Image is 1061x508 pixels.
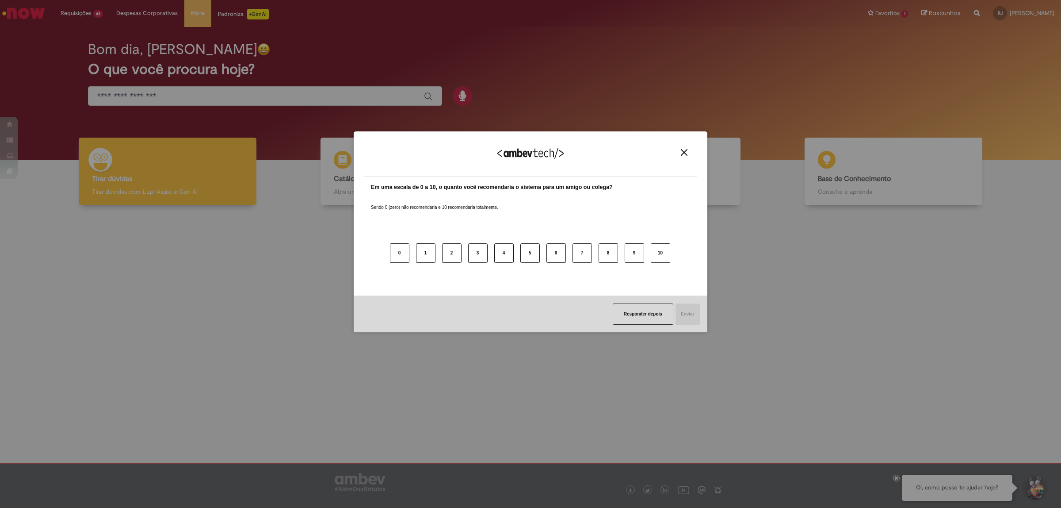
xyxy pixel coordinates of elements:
button: 0 [390,243,409,263]
label: Em uma escala de 0 a 10, o quanto você recomendaria o sistema para um amigo ou colega? [371,183,613,192]
button: 7 [572,243,592,263]
button: 9 [625,243,644,263]
button: Responder depois [613,304,673,325]
img: Close [681,149,687,156]
button: 6 [546,243,566,263]
button: 1 [416,243,435,263]
button: 10 [651,243,670,263]
button: 4 [494,243,514,263]
button: 5 [520,243,540,263]
button: 8 [599,243,618,263]
button: 3 [468,243,488,263]
img: Logo Ambevtech [497,148,564,159]
button: Close [678,149,690,156]
button: 2 [442,243,462,263]
label: Sendo 0 (zero) não recomendaria e 10 recomendaria totalmente. [371,194,498,211]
